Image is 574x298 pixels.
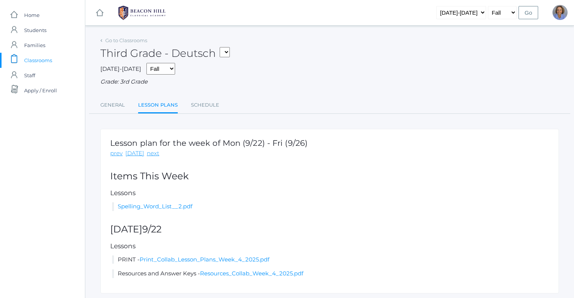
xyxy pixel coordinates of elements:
a: General [100,98,125,113]
h5: Lessons [110,243,549,250]
li: Resources and Answer Keys - [112,269,549,278]
h2: Items This Week [110,171,549,182]
span: [DATE]-[DATE] [100,65,141,72]
span: Classrooms [24,53,52,68]
span: Students [24,23,46,38]
input: Go [519,6,538,19]
span: Apply / Enroll [24,83,57,98]
h2: Third Grade - Deutsch [100,47,230,59]
div: Sandra Velasquez [552,5,568,20]
h2: [DATE] [110,224,549,235]
span: Families [24,38,45,53]
h5: Lessons [110,189,549,197]
span: Staff [24,68,35,83]
a: next [147,149,159,158]
a: Go to Classrooms [105,37,147,43]
img: 1_BHCALogos-05.png [114,3,170,22]
li: PRINT - [112,255,549,264]
a: Print_Collab_Lesson_Plans_Week_4_2025.pdf [140,256,269,263]
a: prev [110,149,123,158]
a: Spelling_Word_List__2.pdf [118,203,192,210]
a: Schedule [191,98,219,113]
h1: Lesson plan for the week of Mon (9/22) - Fri (9/26) [110,139,308,147]
div: Grade: 3rd Grade [100,78,559,86]
a: Resources_Collab_Week_4_2025.pdf [200,270,303,277]
span: 9/22 [142,223,162,235]
a: Lesson Plans [138,98,178,114]
span: Home [24,8,40,23]
a: [DATE] [125,149,144,158]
